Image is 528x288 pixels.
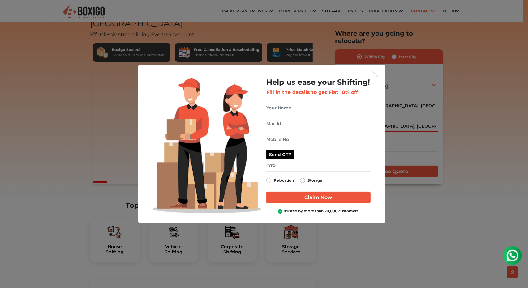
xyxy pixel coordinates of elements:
img: Boxigo Customer Shield [277,209,283,214]
div: Trusted by more than 20,000 customers. [266,208,371,214]
img: Lead Welcome Image [153,78,262,213]
input: OTP [266,161,371,172]
label: Storage [307,177,322,184]
button: Send OTP [266,150,294,159]
input: Mail Id [266,118,371,129]
input: Mobile No [266,134,371,145]
h3: Fill in the details to get Flat 10% off [266,89,371,95]
label: Relocation [274,177,294,184]
img: exit [373,71,378,77]
input: Claim Now [266,192,371,203]
img: whatsapp-icon.svg [6,6,19,19]
input: Your Name [266,103,371,113]
h2: Help us ease your Shifting! [266,78,371,87]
